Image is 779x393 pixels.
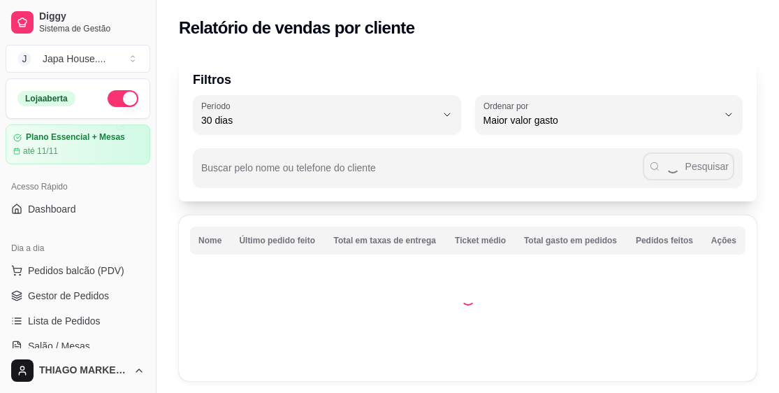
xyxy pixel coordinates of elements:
a: Gestor de Pedidos [6,285,150,307]
a: Salão / Mesas [6,335,150,357]
span: J [17,52,31,66]
article: até 11/11 [23,145,58,157]
button: Período30 dias [193,95,461,134]
span: 30 dias [201,113,436,127]
span: Diggy [39,10,145,23]
span: Maior valor gasto [483,113,718,127]
a: Dashboard [6,198,150,220]
span: Pedidos balcão (PDV) [28,264,124,278]
button: Pedidos balcão (PDV) [6,259,150,282]
span: Dashboard [28,202,76,216]
button: THIAGO MARKETING [6,354,150,387]
span: Salão / Mesas [28,339,90,353]
h2: Relatório de vendas por cliente [179,17,415,39]
button: Select a team [6,45,150,73]
div: Loading [461,292,475,306]
span: THIAGO MARKETING [39,364,128,377]
p: Filtros [193,70,743,90]
a: DiggySistema de Gestão [6,6,150,39]
div: Japa House. ... [43,52,105,66]
a: Plano Essencial + Mesasaté 11/11 [6,124,150,164]
span: Sistema de Gestão [39,23,145,34]
article: Plano Essencial + Mesas [26,132,125,143]
div: Acesso Rápido [6,176,150,198]
span: Gestor de Pedidos [28,289,109,303]
button: Ordenar porMaior valor gasto [475,95,743,134]
span: Lista de Pedidos [28,314,101,328]
button: Alterar Status [108,90,138,107]
label: Ordenar por [483,100,533,112]
input: Buscar pelo nome ou telefone do cliente [201,166,643,180]
div: Loja aberta [17,91,75,106]
a: Lista de Pedidos [6,310,150,332]
label: Período [201,100,235,112]
div: Dia a dia [6,237,150,259]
